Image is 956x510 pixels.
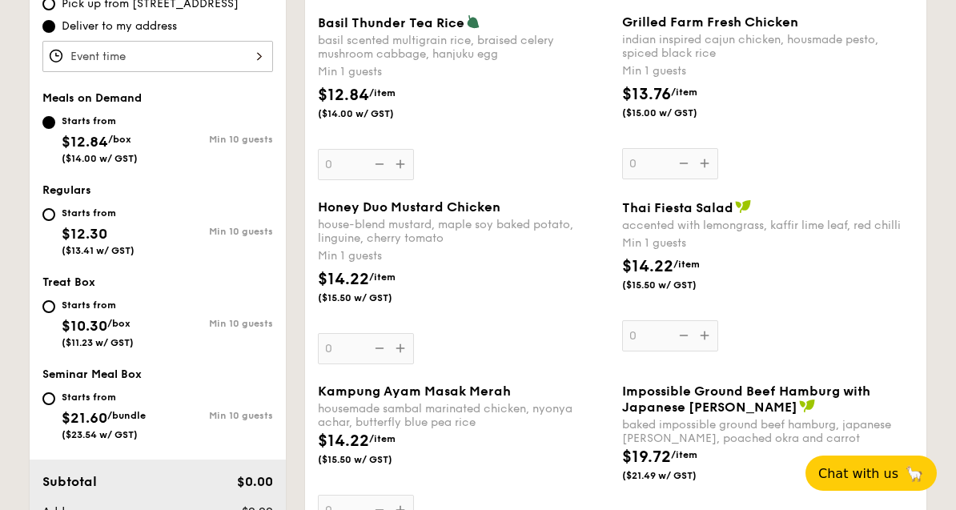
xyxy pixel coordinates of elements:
[622,384,870,415] span: Impossible Ground Beef Hamburg with Japanese [PERSON_NAME]
[622,85,671,104] span: $13.76
[905,464,924,483] span: 🦙
[42,474,97,489] span: Subtotal
[62,299,134,311] div: Starts from
[62,225,107,243] span: $12.30
[369,87,396,98] span: /item
[622,448,671,467] span: $19.72
[318,432,369,451] span: $14.22
[318,291,427,304] span: ($15.50 w/ GST)
[318,453,427,466] span: ($15.50 w/ GST)
[107,410,146,421] span: /bundle
[622,14,798,30] span: Grilled Farm Fresh Chicken
[42,91,142,105] span: Meals on Demand
[622,33,914,60] div: indian inspired cajun chicken, housmade pesto, spiced black rice
[62,317,107,335] span: $10.30
[735,199,751,214] img: icon-vegan.f8ff3823.svg
[108,134,131,145] span: /box
[805,456,937,491] button: Chat with us🦙
[671,449,697,460] span: /item
[158,134,273,145] div: Min 10 guests
[42,367,142,381] span: Seminar Meal Box
[42,275,95,289] span: Treat Box
[237,474,273,489] span: $0.00
[62,18,177,34] span: Deliver to my address
[42,41,273,72] input: Event time
[318,218,609,245] div: house-blend mustard, maple soy baked potato, linguine, cherry tomato
[673,259,700,270] span: /item
[622,418,914,445] div: baked impossible ground beef hamburg, japanese [PERSON_NAME], poached okra and carrot
[622,63,914,79] div: Min 1 guests
[369,433,396,444] span: /item
[62,153,138,164] span: ($14.00 w/ GST)
[42,392,55,405] input: Starts from$21.60/bundle($23.54 w/ GST)Min 10 guests
[62,245,135,256] span: ($13.41 w/ GST)
[318,384,511,399] span: Kampung Ayam Masak Merah
[318,248,609,264] div: Min 1 guests
[62,133,108,151] span: $12.84
[466,14,480,29] img: icon-vegetarian.fe4039eb.svg
[622,279,731,291] span: ($15.50 w/ GST)
[62,409,107,427] span: $21.60
[622,235,914,251] div: Min 1 guests
[622,200,733,215] span: Thai Fiesta Salad
[42,208,55,221] input: Starts from$12.30($13.41 w/ GST)Min 10 guests
[622,106,731,119] span: ($15.00 w/ GST)
[62,429,138,440] span: ($23.54 w/ GST)
[62,337,134,348] span: ($11.23 w/ GST)
[107,318,131,329] span: /box
[158,226,273,237] div: Min 10 guests
[318,402,609,429] div: housemade sambal marinated chicken, nyonya achar, butterfly blue pea rice
[318,15,464,30] span: Basil Thunder Tea Rice
[158,410,273,421] div: Min 10 guests
[622,469,731,482] span: ($21.49 w/ GST)
[318,270,369,289] span: $14.22
[42,300,55,313] input: Starts from$10.30/box($11.23 w/ GST)Min 10 guests
[42,116,55,129] input: Starts from$12.84/box($14.00 w/ GST)Min 10 guests
[318,34,609,61] div: basil scented multigrain rice, braised celery mushroom cabbage, hanjuku egg
[318,64,609,80] div: Min 1 guests
[318,107,427,120] span: ($14.00 w/ GST)
[62,207,135,219] div: Starts from
[671,86,697,98] span: /item
[318,86,369,105] span: $12.84
[818,466,898,481] span: Chat with us
[622,257,673,276] span: $14.22
[42,20,55,33] input: Deliver to my address
[158,318,273,329] div: Min 10 guests
[62,114,138,127] div: Starts from
[622,219,914,232] div: accented with lemongrass, kaffir lime leaf, red chilli
[62,391,146,404] div: Starts from
[799,399,815,413] img: icon-vegan.f8ff3823.svg
[369,271,396,283] span: /item
[318,199,500,215] span: Honey Duo Mustard Chicken
[42,183,91,197] span: Regulars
